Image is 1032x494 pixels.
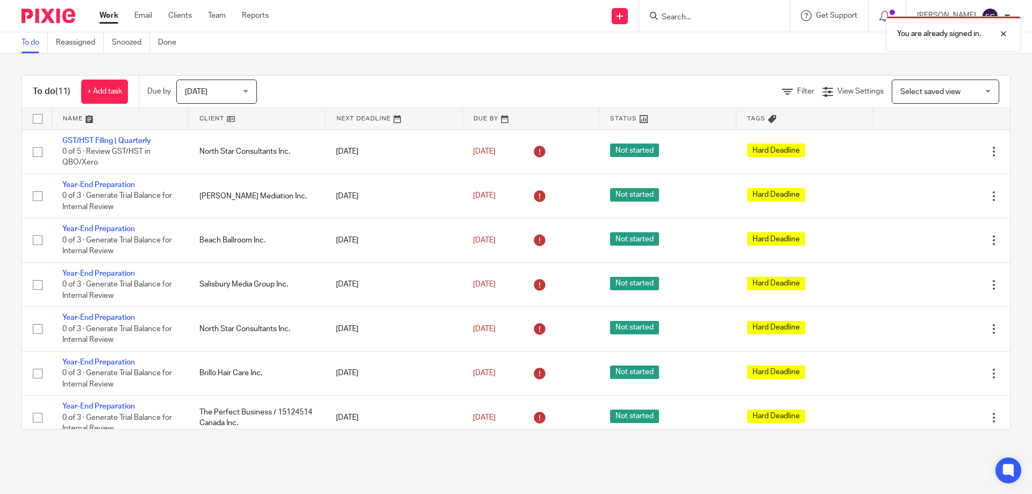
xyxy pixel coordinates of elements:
span: Not started [610,321,659,334]
span: Hard Deadline [747,410,805,423]
td: [DATE] [325,262,462,306]
td: [DATE] [325,307,462,351]
span: [DATE] [473,369,496,377]
span: Tags [747,116,765,121]
span: 0 of 3 · Generate Trial Balance for Internal Review [62,325,172,344]
a: Reports [242,10,269,21]
span: [DATE] [185,88,207,96]
a: Year-End Preparation [62,181,135,189]
span: Hard Deadline [747,232,805,246]
td: [PERSON_NAME] Mediation Inc. [189,174,326,218]
a: GST/HST Filing | Quarterly [62,137,151,145]
a: Snoozed [112,32,150,53]
span: Not started [610,232,659,246]
span: Not started [610,366,659,379]
a: Year-End Preparation [62,270,135,277]
span: [DATE] [473,281,496,288]
td: [DATE] [325,218,462,262]
h1: To do [33,86,70,97]
a: Year-End Preparation [62,359,135,366]
span: Hard Deadline [747,188,805,202]
a: Clients [168,10,192,21]
td: North Star Consultants Inc. [189,130,326,174]
a: Done [158,32,184,53]
a: + Add task [81,80,128,104]
span: 0 of 3 · Generate Trial Balance for Internal Review [62,414,172,433]
p: Due by [147,86,171,97]
a: Email [134,10,152,21]
a: Year-End Preparation [62,314,135,321]
td: Beach Ballroom Inc. [189,218,326,262]
span: [DATE] [473,325,496,333]
span: [DATE] [473,148,496,155]
a: Reassigned [56,32,104,53]
img: svg%3E [981,8,999,25]
td: The Perfect Business / 15124514 Canada Inc. [189,396,326,440]
span: Hard Deadline [747,144,805,157]
td: [DATE] [325,396,462,440]
span: Not started [610,188,659,202]
p: You are already signed in. [897,28,981,39]
span: Hard Deadline [747,366,805,379]
img: Pixie [21,9,75,23]
span: [DATE] [473,414,496,421]
td: Brillo Hair Care Inc. [189,351,326,395]
span: 0 of 5 · Review GST/HST in QBO/Xero [62,148,150,167]
span: Not started [610,144,659,157]
td: [DATE] [325,130,462,174]
span: 0 of 3 · Generate Trial Balance for Internal Review [62,369,172,388]
span: (11) [55,87,70,96]
span: Hard Deadline [747,321,805,334]
span: [DATE] [473,192,496,200]
td: [DATE] [325,351,462,395]
span: 0 of 3 · Generate Trial Balance for Internal Review [62,237,172,255]
span: 0 of 3 · Generate Trial Balance for Internal Review [62,281,172,299]
span: 0 of 3 · Generate Trial Balance for Internal Review [62,192,172,211]
span: Not started [610,277,659,290]
a: Year-End Preparation [62,403,135,410]
td: Salisbury Media Group Inc. [189,262,326,306]
span: Select saved view [900,88,961,96]
td: North Star Consultants Inc. [189,307,326,351]
td: [DATE] [325,174,462,218]
span: Hard Deadline [747,277,805,290]
span: Filter [797,88,814,95]
a: To do [21,32,48,53]
span: View Settings [837,88,884,95]
a: Work [99,10,118,21]
span: Not started [610,410,659,423]
span: [DATE] [473,237,496,244]
a: Year-End Preparation [62,225,135,233]
a: Team [208,10,226,21]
